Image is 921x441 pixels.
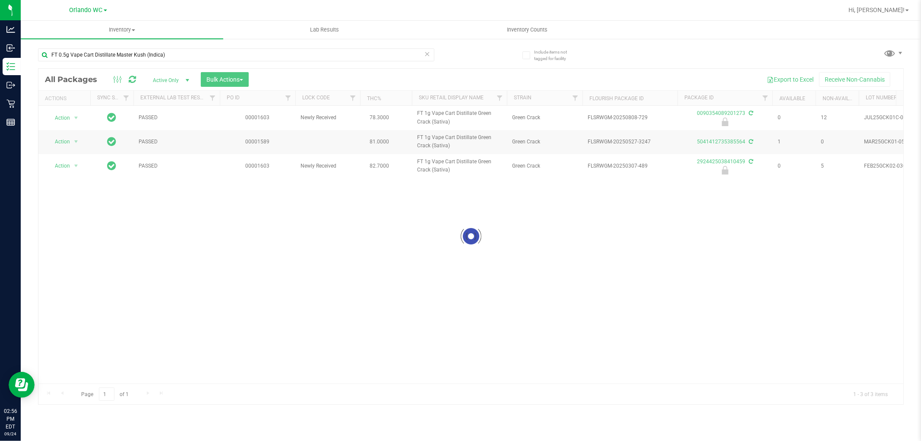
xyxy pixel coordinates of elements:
[6,44,15,52] inline-svg: Inbound
[9,372,35,398] iframe: Resource center
[4,431,17,437] p: 09/24
[21,21,223,39] a: Inventory
[534,49,577,62] span: Include items not tagged for facility
[426,21,628,39] a: Inventory Counts
[848,6,905,13] span: Hi, [PERSON_NAME]!
[38,48,434,61] input: Search Package ID, Item Name, SKU, Lot or Part Number...
[21,26,223,34] span: Inventory
[223,21,426,39] a: Lab Results
[6,25,15,34] inline-svg: Analytics
[6,81,15,89] inline-svg: Outbound
[495,26,559,34] span: Inventory Counts
[6,62,15,71] inline-svg: Inventory
[4,407,17,431] p: 02:56 PM EDT
[424,48,430,60] span: Clear
[70,6,103,14] span: Orlando WC
[6,118,15,127] inline-svg: Reports
[298,26,351,34] span: Lab Results
[6,99,15,108] inline-svg: Retail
